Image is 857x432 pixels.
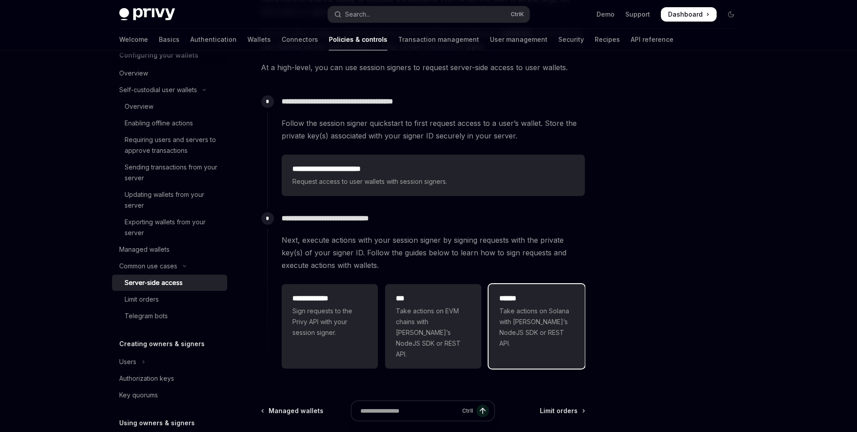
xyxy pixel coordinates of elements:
[476,405,489,417] button: Send message
[597,10,615,19] a: Demo
[112,187,227,214] a: Updating wallets from your server
[112,65,227,81] a: Overview
[112,98,227,115] a: Overview
[385,284,481,369] a: ***Take actions on EVM chains with [PERSON_NAME]’s NodeJS SDK or REST API.
[112,82,227,98] button: Toggle Self-custodial user wallets section
[661,7,717,22] a: Dashboard
[511,11,524,18] span: Ctrl K
[490,29,547,50] a: User management
[119,390,158,401] div: Key quorums
[119,8,175,21] img: dark logo
[724,7,738,22] button: Toggle dark mode
[558,29,584,50] a: Security
[125,162,222,183] div: Sending transactions from your server
[112,241,227,258] a: Managed wallets
[345,9,370,20] div: Search...
[329,29,387,50] a: Policies & controls
[292,306,367,338] span: Sign requests to the Privy API with your session signer.
[328,6,529,22] button: Open search
[119,85,197,95] div: Self-custodial user wallets
[119,356,136,367] div: Users
[119,29,148,50] a: Welcome
[112,387,227,403] a: Key quorums
[125,217,222,238] div: Exporting wallets from your server
[625,10,650,19] a: Support
[112,214,227,241] a: Exporting wallets from your server
[668,10,703,19] span: Dashboard
[119,373,174,384] div: Authorization keys
[360,401,458,421] input: Ask a question...
[631,29,673,50] a: API reference
[119,244,170,255] div: Managed wallets
[112,291,227,307] a: Limit orders
[261,61,585,74] span: At a high-level, you can use session signers to request server-side access to user wallets.
[119,418,195,428] h5: Using owners & signers
[190,29,237,50] a: Authentication
[119,68,148,79] div: Overview
[282,284,378,369] a: **** **** ***Sign requests to the Privy API with your session signer.
[112,258,227,274] button: Toggle Common use cases section
[119,338,205,349] h5: Creating owners & signers
[112,115,227,131] a: Enabling offline actions
[159,29,179,50] a: Basics
[282,234,585,272] span: Next, execute actions with your session signer by signing requests with the private key(s) of you...
[112,354,227,370] button: Toggle Users section
[125,189,222,211] div: Updating wallets from your server
[112,308,227,324] a: Telegram bots
[282,117,585,142] span: Follow the session signer quickstart to first request access to a user’s wallet. Store the privat...
[112,370,227,387] a: Authorization keys
[125,101,153,112] div: Overview
[282,29,318,50] a: Connectors
[125,311,168,321] div: Telegram bots
[247,29,271,50] a: Wallets
[112,132,227,159] a: Requiring users and servers to approve transactions
[489,284,585,369] a: **** *Take actions on Solana with [PERSON_NAME]’s NodeJS SDK or REST API.
[125,277,183,288] div: Server-side access
[398,29,479,50] a: Transaction management
[125,294,159,305] div: Limit orders
[595,29,620,50] a: Recipes
[499,306,574,349] span: Take actions on Solana with [PERSON_NAME]’s NodeJS SDK or REST API.
[292,176,574,187] span: Request access to user wallets with session signers.
[112,275,227,291] a: Server-side access
[396,306,471,360] span: Take actions on EVM chains with [PERSON_NAME]’s NodeJS SDK or REST API.
[125,118,193,129] div: Enabling offline actions
[112,159,227,186] a: Sending transactions from your server
[119,261,177,272] div: Common use cases
[125,134,222,156] div: Requiring users and servers to approve transactions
